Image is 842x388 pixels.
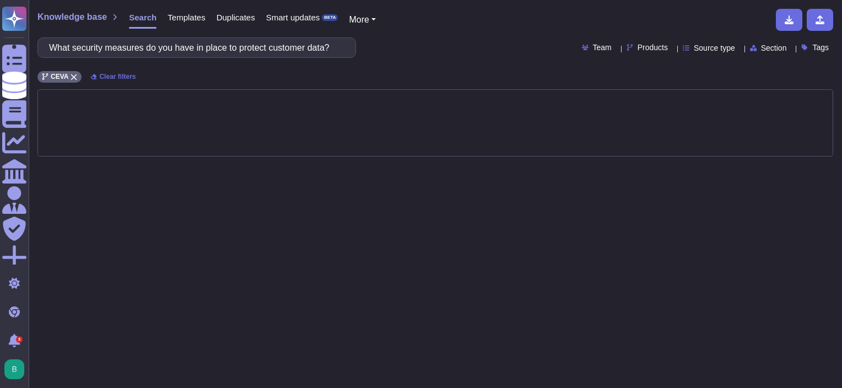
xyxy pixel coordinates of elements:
[638,44,668,51] span: Products
[349,15,369,24] span: More
[217,13,255,21] span: Duplicates
[2,357,32,381] button: user
[4,359,24,379] img: user
[168,13,205,21] span: Templates
[349,13,376,26] button: More
[37,13,107,21] span: Knowledge base
[266,13,320,21] span: Smart updates
[761,44,787,52] span: Section
[51,73,68,80] span: CEVA
[322,14,338,21] div: BETA
[694,44,735,52] span: Source type
[16,336,23,343] div: 3
[593,44,612,51] span: Team
[812,44,829,51] span: Tags
[44,38,344,57] input: Search a question or template...
[129,13,156,21] span: Search
[99,73,136,80] span: Clear filters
